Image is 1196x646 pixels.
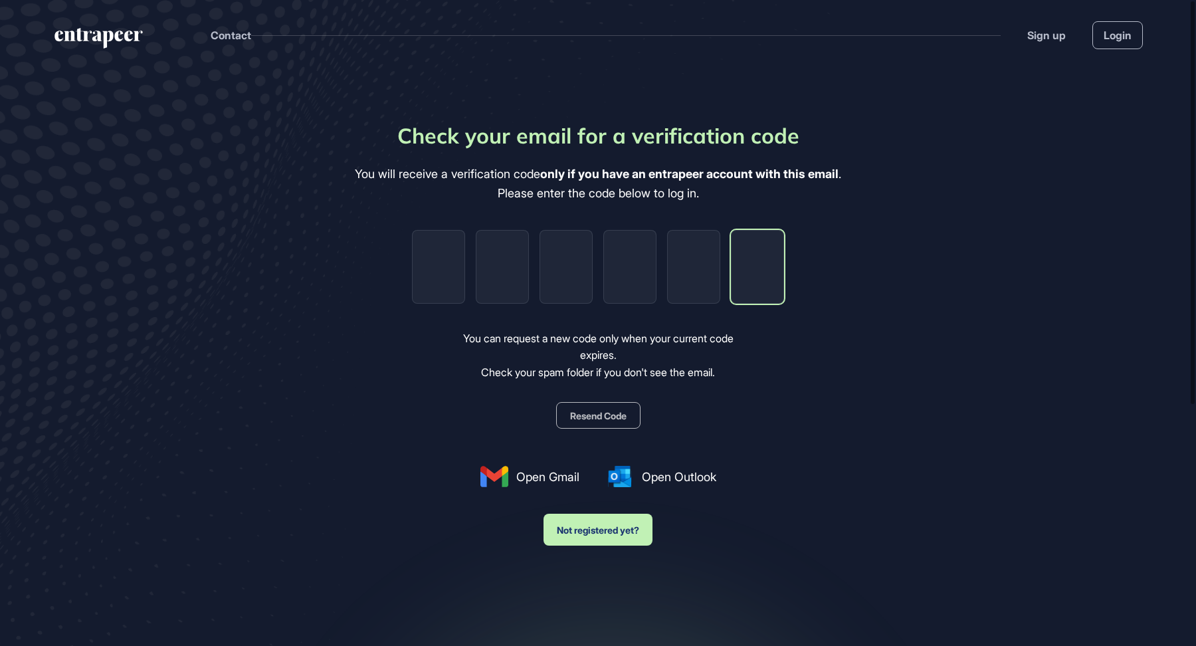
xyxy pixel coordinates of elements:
a: Login [1092,21,1143,49]
b: only if you have an entrapeer account with this email [540,167,839,181]
button: Resend Code [556,402,641,429]
div: You can request a new code only when your current code expires. Check your spam folder if you don... [445,330,752,381]
button: Not registered yet? [544,514,652,546]
a: entrapeer-logo [53,28,144,53]
a: Sign up [1027,27,1066,43]
span: Open Outlook [642,468,716,486]
a: Not registered yet? [544,500,652,546]
a: Open Outlook [606,466,716,487]
a: Open Gmail [480,466,579,487]
div: Check your email for a verification code [397,120,799,152]
button: Contact [211,27,251,44]
span: Open Gmail [516,468,579,486]
div: You will receive a verification code . Please enter the code below to log in. [355,165,841,203]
